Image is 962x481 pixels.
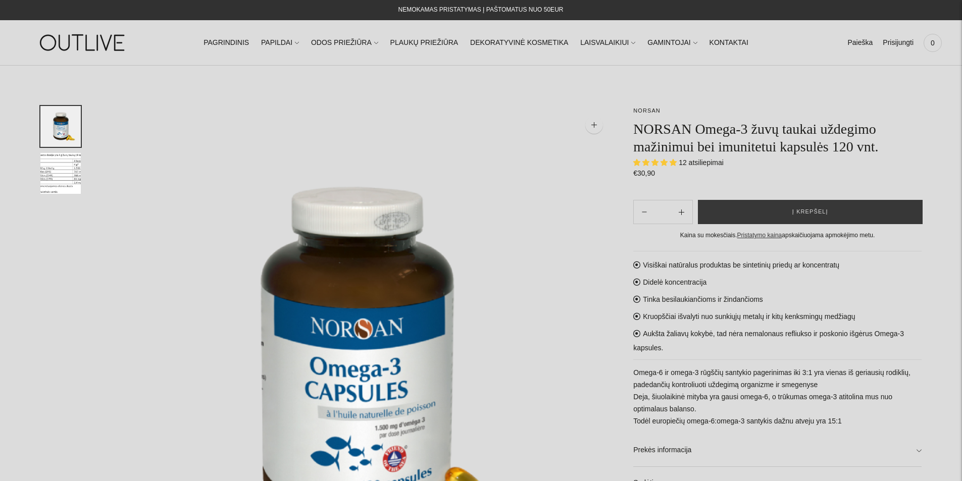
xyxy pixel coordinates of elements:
[390,32,459,54] a: PLAUKŲ PRIEŽIŪRA
[311,32,378,54] a: ODOS PRIEŽIŪRA
[398,4,564,16] div: NEMOKAMAS PRISTATYMAS Į PAŠTOMATUS NUO 50EUR
[710,32,748,54] a: KONTAKTAI
[204,32,249,54] a: PAGRINDINIS
[847,32,873,54] a: Paieška
[737,232,782,239] a: Pristatymo kaina
[634,200,655,224] button: Add product quantity
[926,36,940,50] span: 0
[698,200,923,224] button: Į krepšelį
[633,120,922,155] h1: NORSAN Omega-3 žuvų taukai uždegimo mažinimui bei imunitetui kapsulės 120 vnt.
[40,153,81,194] button: Translation missing: en.general.accessibility.image_thumbail
[261,32,299,54] a: PAPILDAI
[633,367,922,427] p: Omega-6 ir omega-3 rūgščių santykio pagerinimas iki 3:1 yra vienas iš geriausių rodiklių, padedan...
[633,434,922,466] a: Prekės informacija
[580,32,635,54] a: LAISVALAIKIUI
[671,200,692,224] button: Subtract product quantity
[633,169,655,177] span: €30,90
[679,158,724,167] span: 12 atsiliepimai
[470,32,568,54] a: DEKORATYVINĖ KOSMETIKA
[647,32,697,54] a: GAMINTOJAI
[633,230,922,241] div: Kaina su mokesčiais. apskaičiuojama apmokėjimo metu.
[883,32,914,54] a: Prisijungti
[792,207,828,217] span: Į krepšelį
[40,106,81,147] button: Translation missing: en.general.accessibility.image_thumbail
[655,205,670,220] input: Product quantity
[924,32,942,54] a: 0
[633,158,679,167] span: 4.92 stars
[633,108,661,114] a: NORSAN
[20,25,146,60] img: OUTLIVE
